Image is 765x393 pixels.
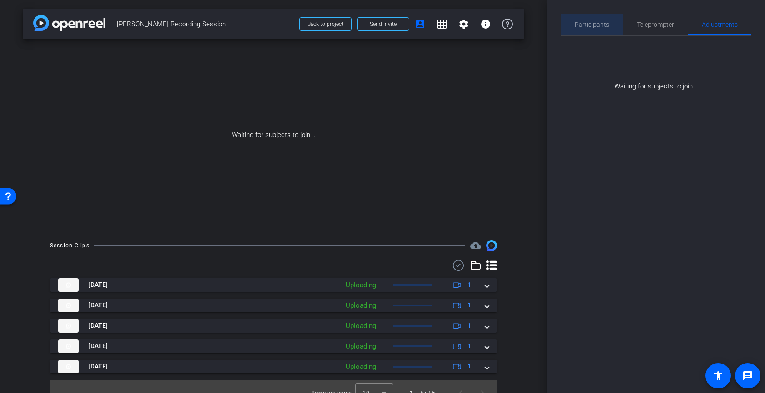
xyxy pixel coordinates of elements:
[341,321,381,331] div: Uploading
[370,20,397,28] span: Send invite
[467,341,471,351] span: 1
[575,21,609,28] span: Participants
[58,278,79,292] img: thumb-nail
[308,21,343,27] span: Back to project
[50,241,89,250] div: Session Clips
[89,300,108,310] span: [DATE]
[58,299,79,312] img: thumb-nail
[742,370,753,381] mat-icon: message
[89,280,108,290] span: [DATE]
[470,240,481,251] mat-icon: cloud_upload
[117,15,294,33] span: [PERSON_NAME] Recording Session
[23,39,524,231] div: Waiting for subjects to join...
[33,15,105,31] img: app-logo
[299,17,352,31] button: Back to project
[713,370,724,381] mat-icon: accessibility
[357,17,409,31] button: Send invite
[341,341,381,352] div: Uploading
[467,300,471,310] span: 1
[437,19,447,29] mat-icon: grid_on
[341,280,381,290] div: Uploading
[89,362,108,371] span: [DATE]
[50,360,497,373] mat-expansion-panel-header: thumb-nail[DATE]Uploading1
[341,300,381,311] div: Uploading
[58,319,79,333] img: thumb-nail
[480,19,491,29] mat-icon: info
[467,280,471,290] span: 1
[89,321,108,330] span: [DATE]
[467,321,471,330] span: 1
[470,240,481,251] span: Destinations for your clips
[50,339,497,353] mat-expansion-panel-header: thumb-nail[DATE]Uploading1
[50,299,497,312] mat-expansion-panel-header: thumb-nail[DATE]Uploading1
[50,319,497,333] mat-expansion-panel-header: thumb-nail[DATE]Uploading1
[89,341,108,351] span: [DATE]
[702,21,738,28] span: Adjustments
[58,339,79,353] img: thumb-nail
[415,19,426,29] mat-icon: account_box
[458,19,469,29] mat-icon: settings
[58,360,79,373] img: thumb-nail
[486,240,497,251] img: Session clips
[561,36,751,92] div: Waiting for subjects to join...
[341,362,381,372] div: Uploading
[637,21,674,28] span: Teleprompter
[50,278,497,292] mat-expansion-panel-header: thumb-nail[DATE]Uploading1
[467,362,471,371] span: 1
